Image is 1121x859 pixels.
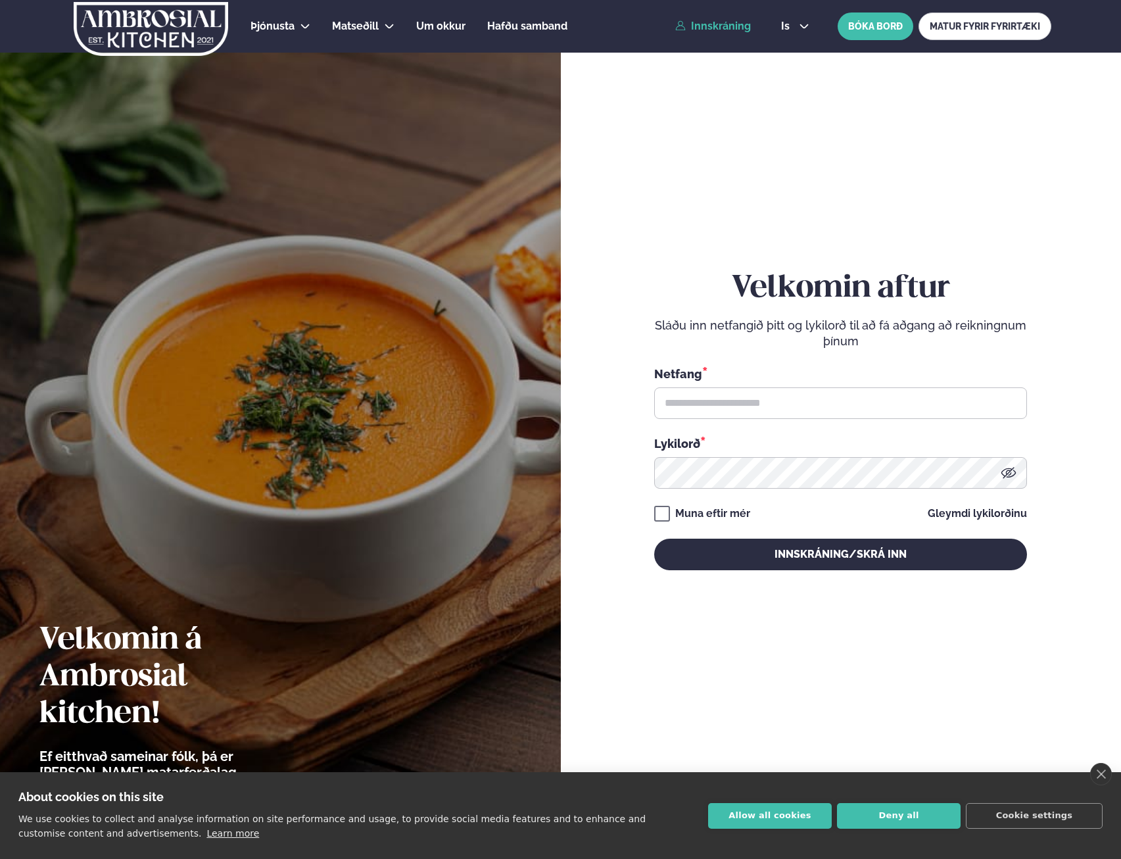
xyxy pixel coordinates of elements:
span: Matseðill [332,20,379,32]
a: Þjónusta [250,18,295,34]
button: Cookie settings [966,803,1103,829]
a: Innskráning [675,20,751,32]
div: Lykilorð [654,435,1027,452]
span: Um okkur [416,20,465,32]
button: Allow all cookies [708,803,832,829]
h2: Velkomin á Ambrosial kitchen! [39,622,312,733]
div: Netfang [654,365,1027,382]
span: is [781,21,794,32]
button: is [771,21,820,32]
a: Hafðu samband [487,18,567,34]
p: We use cookies to collect and analyse information on site performance and usage, to provide socia... [18,814,646,839]
a: Learn more [206,828,259,839]
p: Ef eitthvað sameinar fólk, þá er [PERSON_NAME] matarferðalag. [39,749,312,780]
a: Matseðill [332,18,379,34]
strong: About cookies on this site [18,790,164,804]
span: Þjónusta [250,20,295,32]
button: Innskráning/Skrá inn [654,539,1027,570]
a: Gleymdi lykilorðinu [928,508,1027,519]
a: close [1090,763,1112,785]
button: BÓKA BORÐ [838,12,913,40]
h2: Velkomin aftur [654,270,1027,307]
button: Deny all [837,803,961,829]
span: Hafðu samband [487,20,567,32]
a: MATUR FYRIR FYRIRTÆKI [918,12,1051,40]
a: Um okkur [416,18,465,34]
img: logo [72,2,229,56]
p: Sláðu inn netfangið þitt og lykilorð til að fá aðgang að reikningnum þínum [654,318,1027,349]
